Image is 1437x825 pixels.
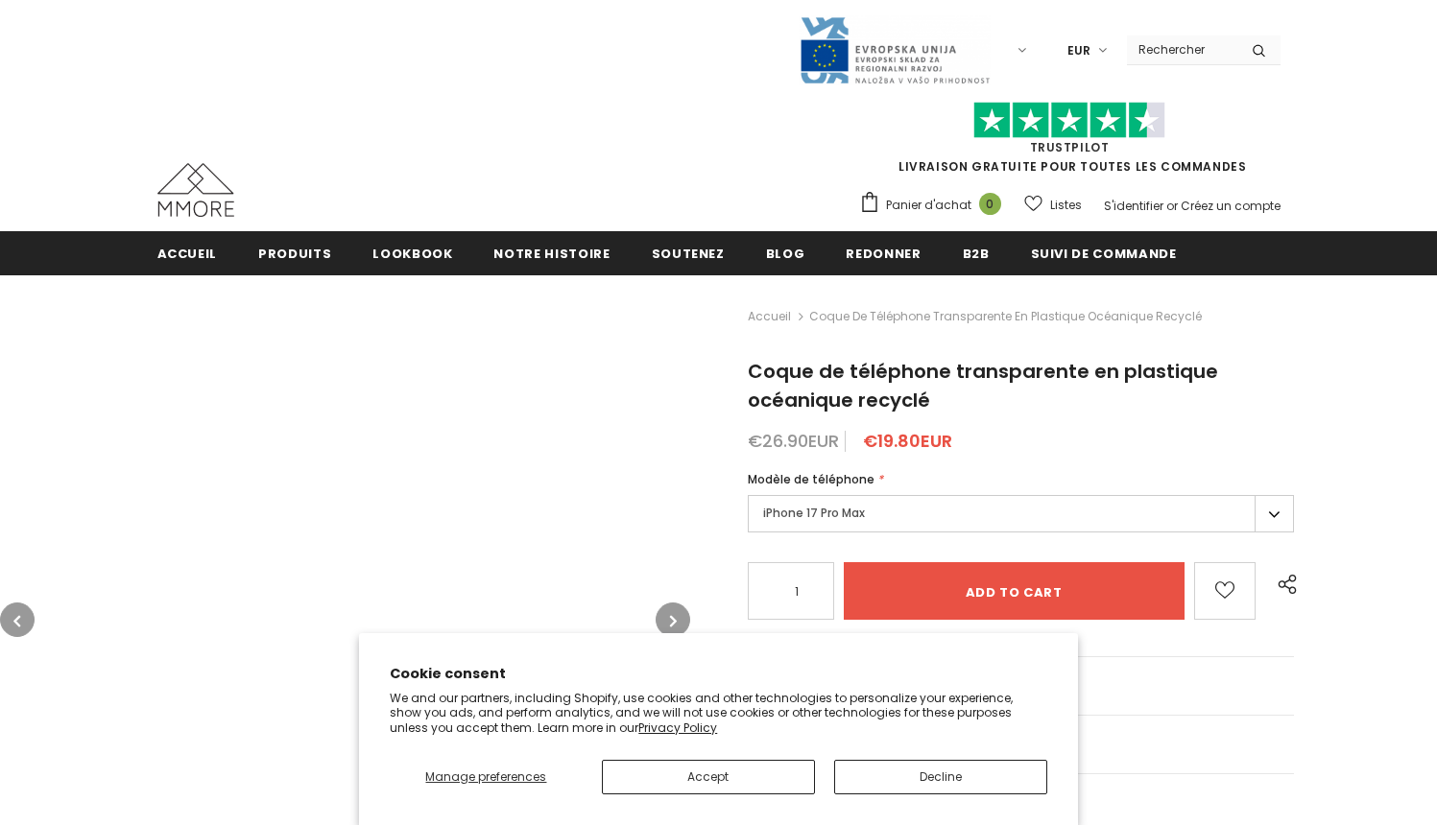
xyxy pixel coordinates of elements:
img: Javni Razpis [799,15,991,85]
span: Suivi de commande [1031,245,1177,263]
span: Coque de téléphone transparente en plastique océanique recyclé [809,305,1202,328]
input: Search Site [1127,35,1237,63]
span: B2B [963,245,990,263]
a: Javni Razpis [799,41,991,58]
a: Notre histoire [493,231,610,274]
span: €26.90EUR [748,429,839,453]
span: Redonner [846,245,921,263]
a: Accueil [157,231,218,274]
span: Accueil [157,245,218,263]
a: Blog [766,231,805,274]
a: S'identifier [1104,198,1163,214]
span: Produits [258,245,331,263]
p: We and our partners, including Shopify, use cookies and other technologies to personalize your ex... [390,691,1047,736]
span: 0 [979,193,1001,215]
span: Modèle de téléphone [748,471,874,487]
span: Blog [766,245,805,263]
a: Listes [1024,188,1082,222]
a: Panier d'achat 0 [859,191,1011,220]
a: TrustPilot [1030,139,1110,155]
a: Privacy Policy [638,719,717,736]
span: LIVRAISON GRATUITE POUR TOUTES LES COMMANDES [859,110,1281,175]
span: Manage preferences [425,768,546,785]
span: EUR [1067,41,1090,60]
span: or [1166,198,1178,214]
a: soutenez [652,231,725,274]
img: Faites confiance aux étoiles pilotes [973,102,1165,139]
label: iPhone 17 Pro Max [748,495,1295,532]
span: Coque de téléphone transparente en plastique océanique recyclé [748,358,1218,413]
a: Redonner [846,231,921,274]
button: Accept [602,760,815,794]
input: Add to cart [844,562,1185,620]
a: Créez un compte [1181,198,1281,214]
a: Produits [258,231,331,274]
span: Panier d'achat [886,196,971,215]
h2: Cookie consent [390,664,1047,684]
img: Cas MMORE [157,163,234,217]
a: B2B [963,231,990,274]
span: Lookbook [372,245,452,263]
span: Listes [1050,196,1082,215]
button: Decline [834,760,1047,794]
a: Suivi de commande [1031,231,1177,274]
span: €19.80EUR [863,429,952,453]
span: soutenez [652,245,725,263]
a: Accueil [748,305,791,328]
button: Manage preferences [390,760,582,794]
a: Lookbook [372,231,452,274]
span: Notre histoire [493,245,610,263]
